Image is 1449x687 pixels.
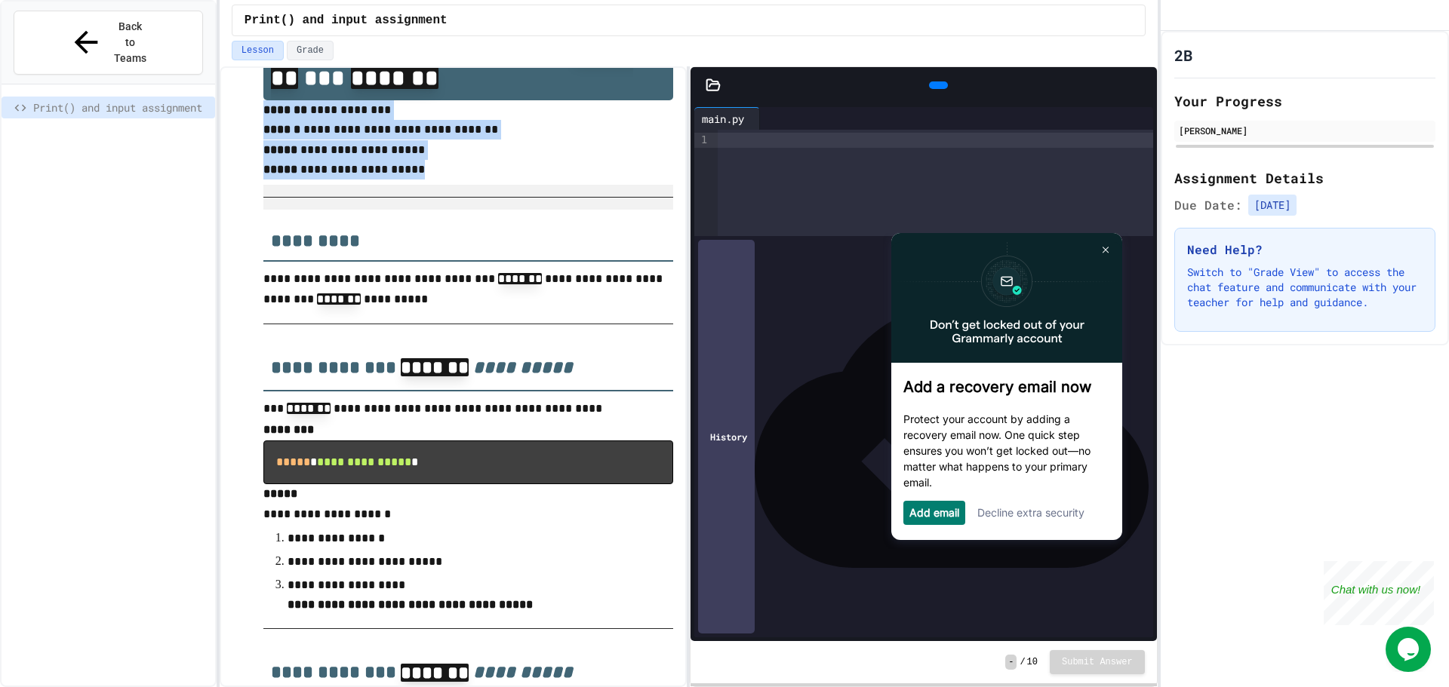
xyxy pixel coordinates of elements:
[1027,656,1038,668] span: 10
[1020,656,1025,668] span: /
[1174,44,1192,66] h1: 2B
[694,107,760,130] div: main.py
[694,111,752,127] div: main.py
[1174,90,1435,112] h2: Your Progress
[94,273,202,286] a: Decline extra security
[1062,656,1133,668] span: Submit Answer
[26,273,76,286] a: Add email
[112,19,148,66] span: Back to Teams
[8,9,239,130] img: 306x160%20%282%29.png
[1187,241,1423,259] h3: Need Help?
[1005,655,1017,670] span: -
[245,11,448,29] span: Print() and input assignment
[20,178,227,257] p: Protect your account by adding a recovery email now. One quick step ensures you won’t get locked ...
[698,240,755,633] div: History
[1248,195,1297,216] span: [DATE]
[718,130,1153,236] div: To enrich screen reader interactions, please activate Accessibility in Grammarly extension settings
[1386,627,1434,672] iframe: chat widget
[20,145,227,163] h3: Add a recovery email now
[220,14,226,20] img: close_x_white.png
[232,41,284,60] button: Lesson
[33,100,209,115] span: Print() and input assignment
[694,133,709,148] div: 1
[1174,167,1435,189] h2: Assignment Details
[287,41,334,60] button: Grade
[1187,265,1423,310] p: Switch to "Grade View" to access the chat feature and communicate with your teacher for help and ...
[1174,196,1242,214] span: Due Date:
[1050,650,1145,674] button: Submit Answer
[14,11,203,75] button: Back to Teams
[1179,124,1431,137] div: [PERSON_NAME]
[1324,561,1434,625] iframe: chat widget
